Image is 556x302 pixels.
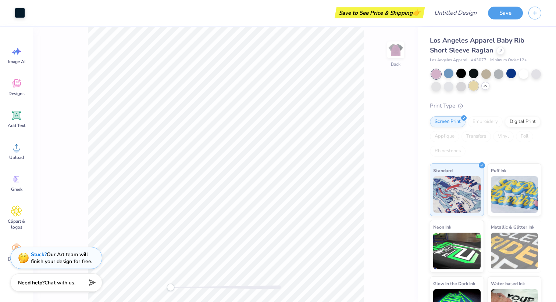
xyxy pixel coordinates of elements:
div: Applique [430,131,459,142]
img: Metallic & Glitter Ink [491,233,538,269]
span: Designs [8,91,25,97]
img: Neon Ink [433,233,481,269]
span: Greek [11,186,22,192]
div: Embroidery [468,116,503,127]
span: # 43077 [471,57,486,63]
span: Neon Ink [433,223,451,231]
div: Save to See Price & Shipping [336,7,423,18]
button: Save [488,7,523,19]
div: Foil [516,131,533,142]
div: Transfers [461,131,491,142]
div: Digital Print [505,116,541,127]
span: Water based Ink [491,280,525,287]
span: Chat with us. [44,279,75,286]
div: Screen Print [430,116,466,127]
span: Los Angeles Apparel [430,57,467,63]
div: Back [391,61,400,68]
strong: Stuck? [31,251,47,258]
div: Accessibility label [167,284,174,291]
input: Untitled Design [428,6,482,20]
span: Add Text [8,123,25,128]
img: Puff Ink [491,176,538,213]
span: Puff Ink [491,167,506,174]
strong: Need help? [18,279,44,286]
div: Rhinestones [430,146,466,157]
span: Metallic & Glitter Ink [491,223,534,231]
span: Glow in the Dark Ink [433,280,475,287]
span: Minimum Order: 12 + [490,57,527,63]
span: Clipart & logos [4,218,29,230]
div: Our Art team will finish your design for free. [31,251,92,265]
span: Standard [433,167,453,174]
span: Decorate [8,256,25,262]
img: Standard [433,176,481,213]
span: Image AI [8,59,25,65]
div: Vinyl [493,131,514,142]
div: Print Type [430,102,541,110]
span: Los Angeles Apparel Baby Rib Short Sleeve Raglan [430,36,524,55]
span: Upload [9,154,24,160]
img: Back [388,43,403,57]
span: 👉 [413,8,421,17]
